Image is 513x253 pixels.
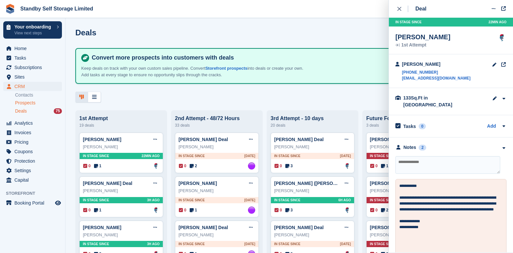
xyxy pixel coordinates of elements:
[3,53,62,63] a: menu
[275,207,282,213] span: 0
[244,154,255,158] span: [DATE]
[404,144,416,151] div: Notes
[94,207,102,213] span: 1
[152,162,160,170] a: Glenn Fisher
[14,118,54,128] span: Analytics
[175,116,259,121] div: 2nd Attempt - 48/72 Hours
[14,72,54,81] span: Sites
[81,65,311,78] p: Keep deals on track with your own custom sales pipeline. Convert into deals or create your own. A...
[83,207,91,213] span: 0
[83,154,109,158] span: In stage since
[3,137,62,147] a: menu
[3,147,62,156] a: menu
[3,44,62,53] a: menu
[274,144,351,150] div: [PERSON_NAME]
[83,137,121,142] a: [PERSON_NAME]
[14,198,54,208] span: Booking Portal
[419,123,426,129] div: 0
[340,242,351,246] span: [DATE]
[18,3,96,14] a: Standby Self Storage Limited
[402,61,470,68] div: [PERSON_NAME]
[3,156,62,166] a: menu
[83,232,160,238] div: [PERSON_NAME]
[179,181,217,186] a: [PERSON_NAME]
[381,163,389,169] span: 1
[14,53,54,63] span: Tasks
[6,190,65,197] span: Storefront
[274,232,351,238] div: [PERSON_NAME]
[179,242,205,246] span: In stage since
[190,163,197,169] span: 2
[248,207,255,214] a: Sue Ford
[370,154,396,158] span: In stage since
[14,63,54,72] span: Subscriptions
[370,198,396,203] span: In stage since
[370,163,378,169] span: 0
[14,82,54,91] span: CRM
[3,118,62,128] a: menu
[3,166,62,175] a: menu
[179,188,255,194] div: [PERSON_NAME]
[395,43,450,47] div: 1st Attempt
[340,154,351,158] span: [DATE]
[14,30,53,36] p: View next steps
[147,242,160,246] span: 3H AGO
[205,66,248,71] a: Storefront prospects
[54,199,62,207] a: Preview store
[15,99,62,106] a: Prospects
[271,121,354,129] div: 20 deals
[179,163,186,169] span: 0
[79,116,163,121] div: 1st Attempt
[274,181,446,186] a: [PERSON_NAME] ([PERSON_NAME][EMAIL_ADDRESS][DOMAIN_NAME]) Deal
[338,198,351,203] span: 6H AGO
[274,154,300,158] span: In stage since
[3,63,62,72] a: menu
[179,225,228,230] a: [PERSON_NAME] Deal
[83,144,160,150] div: [PERSON_NAME]
[3,128,62,137] a: menu
[402,69,470,75] a: [PHONE_NUMBER]
[3,198,62,208] a: menu
[14,137,54,147] span: Pricing
[179,144,255,150] div: [PERSON_NAME]
[175,121,259,129] div: 33 deals
[5,4,15,14] img: stora-icon-8386f47178a22dfd0bd8f6a31ec36ba5ce8667c1dd55bd0f319d3a0aa187defe.svg
[274,188,351,194] div: [PERSON_NAME]
[14,175,54,185] span: Capital
[395,33,450,41] div: [PERSON_NAME]
[403,95,469,108] div: 133Sq.Ft in [GEOGRAPHIC_DATA]
[14,166,54,175] span: Settings
[14,147,54,156] span: Coupons
[366,121,450,129] div: 3 deals
[75,28,96,37] h1: Deals
[344,162,351,170] img: Glenn Fisher
[15,108,27,114] span: Deals
[285,207,293,213] span: 3
[285,163,293,169] span: 3
[179,137,228,142] a: [PERSON_NAME] Deal
[83,163,91,169] span: 0
[83,242,109,246] span: In stage since
[344,207,351,214] img: Glenn Fisher
[244,198,255,203] span: [DATE]
[179,207,186,213] span: 0
[370,232,446,238] div: [PERSON_NAME]
[248,162,255,170] a: Sue Ford
[370,207,378,213] span: 0
[3,21,62,39] a: Your onboarding View next steps
[275,163,282,169] span: 0
[403,123,416,129] h2: Tasks
[152,207,160,214] img: Glenn Fisher
[14,25,53,29] p: Your onboarding
[395,20,422,25] span: In stage since
[179,232,255,238] div: [PERSON_NAME]
[14,128,54,137] span: Invoices
[14,44,54,53] span: Home
[15,100,35,106] span: Prospects
[83,181,132,186] a: [PERSON_NAME] Deal
[497,33,506,42] img: Glenn Fisher
[83,198,109,203] span: In stage since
